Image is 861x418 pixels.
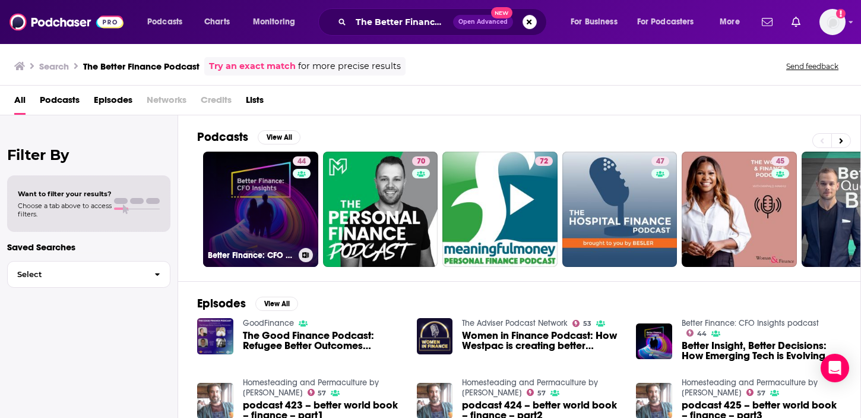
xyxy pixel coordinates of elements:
img: User Profile [819,9,846,35]
a: 72 [442,152,558,267]
span: for more precise results [298,59,401,73]
a: Show notifications dropdown [757,12,777,32]
span: More [720,14,740,30]
button: open menu [245,12,311,32]
button: View All [258,130,300,144]
span: Logged in as katiewhorton [819,9,846,35]
button: View All [255,297,298,311]
h3: Better Finance: CFO Insights podcast [208,250,294,260]
img: Women in Finance Podcast: How Westpac is creating better equilibrium [417,318,453,354]
button: open menu [562,12,632,32]
a: 57 [308,389,327,396]
span: Networks [147,90,186,115]
h3: The Better Finance Podcast [83,61,200,72]
a: 53 [572,320,591,327]
span: For Business [571,14,618,30]
a: Lists [246,90,264,115]
a: 47 [651,156,669,166]
a: Show notifications dropdown [787,12,805,32]
img: Better Insight, Better Decisions: How Emerging Tech is Evolving the Finance Function [636,323,672,360]
a: Better Finance: CFO Insights podcast [682,318,819,328]
span: Charts [204,14,230,30]
span: 70 [417,156,425,168]
input: Search podcasts, credits, & more... [351,12,453,32]
a: 57 [746,389,765,396]
a: Charts [197,12,237,32]
div: Open Intercom Messenger [821,354,849,382]
a: Better Insight, Better Decisions: How Emerging Tech is Evolving the Finance Function [682,341,841,361]
span: Monitoring [253,14,295,30]
a: EpisodesView All [197,296,298,311]
button: open menu [139,12,198,32]
a: 70 [412,156,430,166]
span: 57 [757,391,765,396]
span: 57 [318,391,326,396]
button: Select [7,261,170,288]
span: 53 [583,321,591,326]
div: Search podcasts, credits, & more... [330,8,558,36]
a: The Good Finance Podcast: Refugee Better Outcomes Partnership [243,331,403,351]
img: The Good Finance Podcast: Refugee Better Outcomes Partnership [197,318,233,354]
h3: Search [39,61,69,72]
a: Homesteading and Permaculture by Paul Wheaton [462,378,598,398]
a: Homesteading and Permaculture by Paul Wheaton [243,378,379,398]
button: Send feedback [783,61,842,71]
a: Episodes [94,90,132,115]
a: 44Better Finance: CFO Insights podcast [203,152,318,267]
p: Saved Searches [7,241,170,253]
span: Want to filter your results? [18,190,112,198]
span: 44 [297,156,306,168]
span: Choose a tab above to access filters. [18,202,112,218]
button: Show profile menu [819,9,846,35]
span: For Podcasters [637,14,694,30]
span: 47 [656,156,664,168]
span: Credits [201,90,232,115]
a: Women in Finance Podcast: How Westpac is creating better equilibrium [462,331,622,351]
a: Homesteading and Permaculture by Paul Wheaton [682,378,818,398]
h2: Episodes [197,296,246,311]
a: 57 [527,389,546,396]
img: Podchaser - Follow, Share and Rate Podcasts [10,11,124,33]
span: 45 [776,156,784,168]
a: 72 [535,156,553,166]
a: 70 [323,152,438,267]
a: Try an exact match [209,59,296,73]
a: 45 [682,152,797,267]
span: 44 [697,331,707,337]
button: open menu [629,12,711,32]
button: Open AdvancedNew [453,15,513,29]
svg: Add a profile image [836,9,846,18]
a: 47 [562,152,678,267]
a: 44 [293,156,311,166]
a: PodcastsView All [197,130,300,144]
a: 44 [686,329,707,337]
span: Open Advanced [458,19,508,25]
span: New [491,7,512,18]
span: Select [8,271,145,278]
a: All [14,90,26,115]
span: Podcasts [147,14,182,30]
h2: Filter By [7,146,170,164]
span: 57 [537,391,546,396]
a: GoodFinance [243,318,294,328]
button: open menu [711,12,755,32]
h2: Podcasts [197,130,248,144]
a: The Adviser Podcast Network [462,318,568,328]
a: 45 [771,156,789,166]
a: Podcasts [40,90,80,115]
span: 72 [540,156,548,168]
